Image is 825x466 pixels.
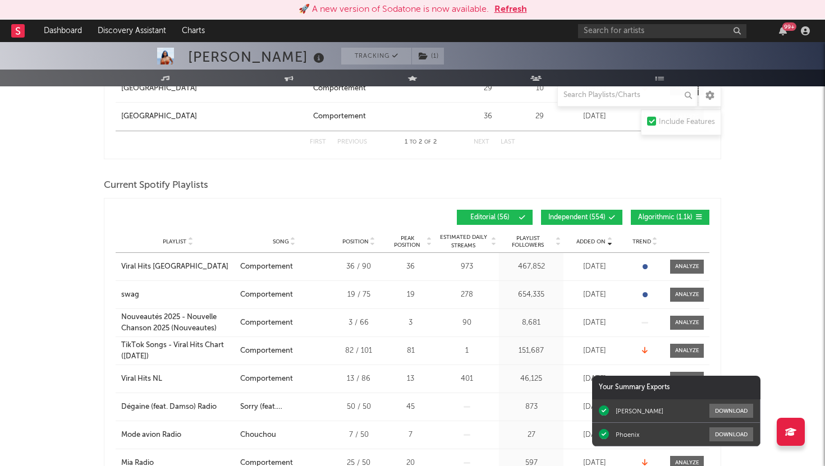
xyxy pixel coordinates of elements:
a: Nouveautés 2025 - Nouvelle Chanson 2025 (Nouveautes) [121,312,235,334]
div: 467,852 [502,261,561,273]
span: Playlist Followers [502,235,554,248]
div: 1 2 2 [389,136,451,149]
span: Algorithmic ( 1.1k ) [638,214,693,221]
div: 873 [502,402,561,413]
div: Viral Hits NL [121,373,162,385]
span: Editorial ( 56 ) [464,214,516,221]
button: Algorithmic(1.1k) [631,210,709,225]
div: 19 [389,289,432,301]
div: Mode avion Radio [121,430,181,441]
div: Comportement [240,261,293,273]
button: (1) [412,48,444,64]
div: 7 [389,430,432,441]
a: TikTok Songs - Viral Hits Chart ([DATE]) [121,340,235,362]
div: 99 + [782,22,796,31]
div: Comportement [240,345,293,357]
span: Playlist [163,238,186,245]
a: [GEOGRAPHIC_DATA] [121,83,308,94]
span: Estimated Daily Streams [437,233,489,250]
div: 36 / 90 [333,261,384,273]
a: Viral Hits [GEOGRAPHIC_DATA] [121,261,235,273]
div: Comportement [313,83,366,94]
div: Sorry (feat. [PERSON_NAME]) [240,402,328,413]
div: 278 [437,289,496,301]
span: Trend [632,238,651,245]
a: Charts [174,20,213,42]
div: 36 [462,111,513,122]
a: Dégaine (feat. Damso) Radio [121,402,235,413]
div: 29 [519,111,561,122]
div: 81 [389,345,432,357]
div: Chouchou [240,430,276,441]
span: to [410,140,416,145]
a: Comportement [313,83,457,94]
div: Include Features [659,116,715,129]
div: Comportement [313,111,366,122]
div: 1 [437,345,496,357]
div: Phoenix [616,431,639,439]
button: Editorial(56) [457,210,533,225]
span: Current Spotify Playlists [104,179,208,192]
div: 13 [389,373,432,385]
div: 7 / 50 [333,430,384,441]
button: Last [501,139,515,145]
div: [DATE] [566,289,622,301]
a: Mode avion Radio [121,430,235,441]
a: [GEOGRAPHIC_DATA] [121,111,308,122]
span: Peak Position [389,235,425,248]
div: 82 / 101 [333,345,384,357]
button: 99+ [779,26,787,35]
div: 36 [389,261,432,273]
div: Your Summary Exports [592,376,760,399]
span: of [424,140,431,145]
button: Previous [337,139,367,145]
span: Added On [576,238,606,245]
a: Dashboard [36,20,90,42]
div: 973 [437,261,496,273]
input: Search for artists [578,24,746,38]
button: Refresh [494,3,527,16]
div: [DATE] [566,345,622,357]
a: Comportement [313,111,457,122]
div: 19 / 75 [333,289,384,301]
div: 🚀 A new version of Sodatone is now available. [299,3,489,16]
div: 13 / 86 [333,373,384,385]
div: 401 [437,373,496,385]
div: 50 / 50 [333,402,384,413]
div: [DATE] [566,402,622,413]
div: 90 [437,317,496,329]
div: 3 / 66 [333,317,384,329]
div: 8,681 [502,317,561,329]
a: Discovery Assistant [90,20,174,42]
div: 654,335 [502,289,561,301]
div: 3 [389,317,432,329]
span: ( 1 ) [411,48,444,64]
div: 151,687 [502,345,561,357]
span: Position [342,238,369,245]
div: 29 [462,83,513,94]
div: [GEOGRAPHIC_DATA] [121,111,197,122]
div: Viral Hits [GEOGRAPHIC_DATA] [121,261,228,273]
button: First [310,139,326,145]
div: Comportement [240,317,293,329]
div: [GEOGRAPHIC_DATA] [121,83,197,94]
div: [PERSON_NAME] [188,48,327,66]
div: [DATE] [566,430,622,441]
div: [DATE] [566,111,622,122]
button: Download [709,427,753,441]
div: 46,125 [502,373,561,385]
div: [DATE] [566,317,622,329]
div: 27 [502,430,561,441]
div: 45 [389,402,432,413]
div: Dégaine (feat. Damso) Radio [121,402,217,413]
input: Search Playlists/Charts [557,84,698,107]
span: Independent ( 554 ) [548,214,606,221]
div: Comportement [240,289,293,301]
a: Viral Hits NL [121,373,235,385]
button: Tracking [341,48,411,64]
div: [PERSON_NAME] [616,407,663,415]
span: Song [273,238,289,245]
a: swag [121,289,235,301]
